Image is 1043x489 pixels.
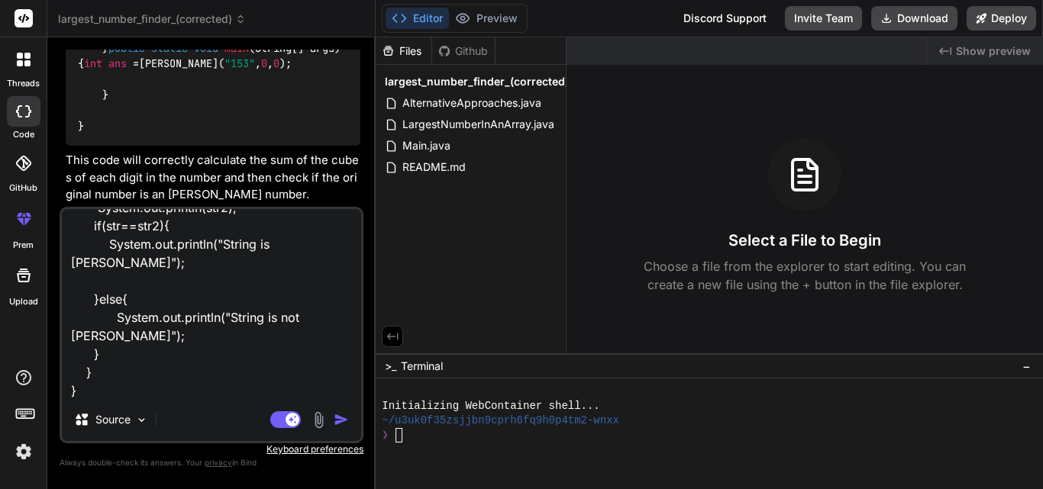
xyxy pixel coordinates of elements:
img: Pick Models [135,413,148,426]
span: 0 [273,56,279,70]
textarea: class Main { public static String palindrome(String str,int i, String ans){ if(i<0){ return ans; ... [62,209,361,398]
span: − [1022,359,1031,374]
button: Editor [386,8,449,29]
img: icon [334,412,349,427]
span: ❯ [382,428,389,442]
label: Upload [9,295,38,308]
button: Invite Team [785,6,862,31]
p: Source [95,412,131,427]
span: largest_number_finder_(corrected) [385,74,569,89]
img: attachment [310,411,328,429]
span: int [84,56,102,70]
label: threads [7,77,40,90]
div: Github [432,43,495,59]
span: AlternativeApproaches.java [401,94,543,112]
p: This code will correctly calculate the sum of the cubes of each digit in the number and then chec... [66,152,360,204]
span: Show preview [956,43,1031,59]
span: privacy [205,458,232,467]
span: = [133,56,139,70]
div: Files [376,43,431,59]
p: Choose a file from the explorer to start editing. You can create a new file using the + button in... [634,257,976,294]
h3: Select a File to Begin [728,230,881,251]
span: >_ [385,359,396,374]
span: largest_number_finder_(corrected) [58,11,246,27]
span: ~/u3uk0f35zsjjbn9cprh6fq9h0p4tm2-wnxx [382,413,619,428]
button: − [1019,354,1034,378]
span: ans [108,56,127,70]
span: 0 [261,56,267,70]
label: code [13,128,34,141]
span: Initializing WebContainer shell... [382,399,599,413]
span: "153" [224,56,255,70]
button: Preview [449,8,524,29]
button: Deploy [967,6,1036,31]
span: Terminal [401,359,443,374]
button: Download [871,6,957,31]
span: README.md [401,158,467,176]
label: GitHub [9,182,37,195]
div: Discord Support [674,6,776,31]
p: Always double-check its answers. Your in Bind [60,455,363,470]
p: Keyboard preferences [60,443,363,455]
span: LargestNumberInAnArray.java [401,115,556,134]
span: Main.java [401,137,452,155]
label: prem [13,239,34,252]
img: settings [11,439,37,465]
